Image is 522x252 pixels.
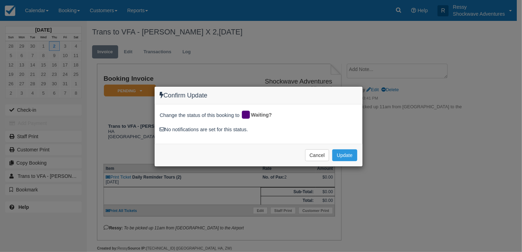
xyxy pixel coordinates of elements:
[160,112,240,121] span: Change the status of this booking to
[160,92,357,99] h4: Confirm Update
[241,110,277,121] div: Waiting?
[332,149,357,161] button: Update
[305,149,329,161] button: Cancel
[160,126,357,133] div: No notifications are set for this status.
